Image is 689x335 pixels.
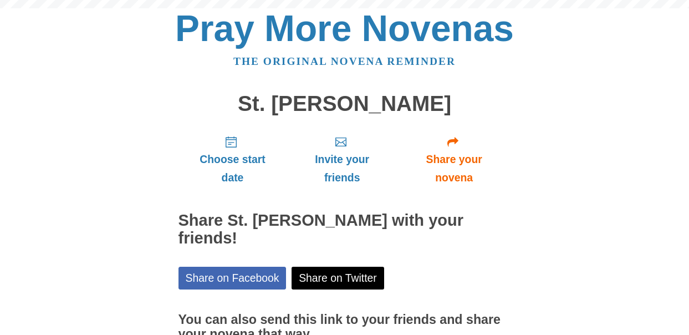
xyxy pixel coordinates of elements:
[178,267,287,290] a: Share on Facebook
[233,55,456,67] a: The original novena reminder
[287,126,397,192] a: Invite your friends
[175,8,514,49] a: Pray More Novenas
[397,126,511,192] a: Share your novena
[178,126,287,192] a: Choose start date
[298,150,386,187] span: Invite your friends
[409,150,500,187] span: Share your novena
[178,212,511,247] h2: Share St. [PERSON_NAME] with your friends!
[292,267,384,290] a: Share on Twitter
[190,150,276,187] span: Choose start date
[178,92,511,116] h1: St. [PERSON_NAME]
